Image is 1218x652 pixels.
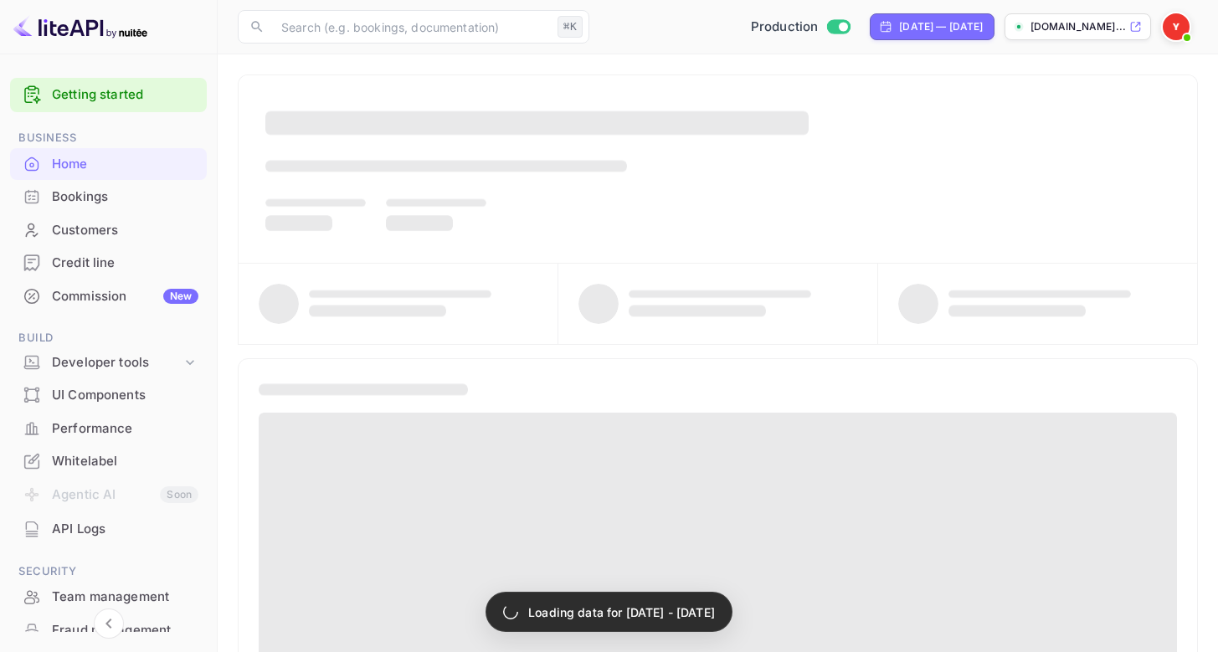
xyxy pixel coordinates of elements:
[10,148,207,181] div: Home
[52,621,198,640] div: Fraud management
[13,13,147,40] img: LiteAPI logo
[528,603,715,621] p: Loading data for [DATE] - [DATE]
[52,287,198,306] div: Commission
[558,16,583,38] div: ⌘K
[52,155,198,174] div: Home
[10,247,207,278] a: Credit line
[899,19,983,34] div: [DATE] — [DATE]
[94,608,124,639] button: Collapse navigation
[52,221,198,240] div: Customers
[1030,19,1126,34] p: [DOMAIN_NAME]...
[10,214,207,245] a: Customers
[10,445,207,478] div: Whitelabel
[10,562,207,581] span: Security
[52,520,198,539] div: API Logs
[10,148,207,179] a: Home
[10,280,207,311] a: CommissionNew
[10,348,207,377] div: Developer tools
[10,614,207,645] a: Fraud management
[10,413,207,445] div: Performance
[52,254,198,273] div: Credit line
[10,247,207,280] div: Credit line
[52,386,198,405] div: UI Components
[10,581,207,613] div: Team management
[744,18,857,37] div: Switch to Sandbox mode
[10,513,207,544] a: API Logs
[10,445,207,476] a: Whitelabel
[10,379,207,412] div: UI Components
[10,614,207,647] div: Fraud management
[10,329,207,347] span: Build
[52,353,182,372] div: Developer tools
[10,379,207,410] a: UI Components
[10,181,207,213] div: Bookings
[10,129,207,147] span: Business
[52,452,198,471] div: Whitelabel
[10,413,207,444] a: Performance
[52,85,198,105] a: Getting started
[52,187,198,207] div: Bookings
[10,581,207,612] a: Team management
[52,419,198,439] div: Performance
[52,588,198,607] div: Team management
[10,181,207,212] a: Bookings
[751,18,819,37] span: Production
[271,10,551,44] input: Search (e.g. bookings, documentation)
[10,513,207,546] div: API Logs
[10,214,207,247] div: Customers
[10,280,207,313] div: CommissionNew
[163,289,198,304] div: New
[10,78,207,112] div: Getting started
[1163,13,1190,40] img: Yandex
